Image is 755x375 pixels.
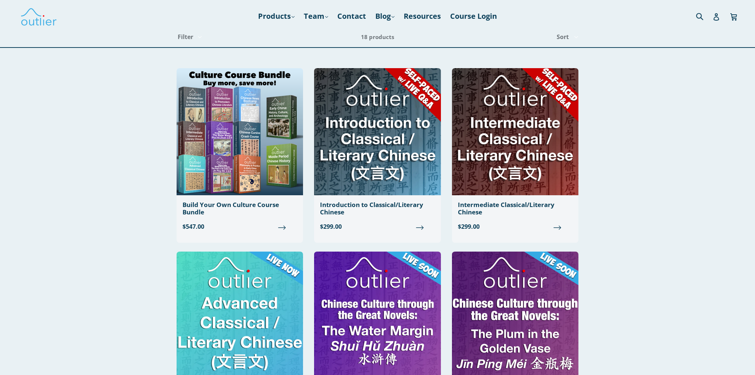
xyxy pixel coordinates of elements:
a: Resources [400,10,445,23]
a: Introduction to Classical/Literary Chinese $299.00 [314,68,441,237]
div: Build Your Own Culture Course Bundle [182,201,297,216]
img: Intermediate Classical/Literary Chinese [452,68,578,195]
div: Introduction to Classical/Literary Chinese [320,201,435,216]
a: Products [254,10,298,23]
span: $547.00 [182,222,297,231]
a: Build Your Own Culture Course Bundle $547.00 [177,68,303,237]
a: Intermediate Classical/Literary Chinese $299.00 [452,68,578,237]
img: Build Your Own Culture Course Bundle [177,68,303,195]
a: Blog [372,10,398,23]
img: Outlier Linguistics [20,6,57,27]
a: Contact [334,10,370,23]
input: Search [694,8,714,24]
img: Introduction to Classical/Literary Chinese [314,68,441,195]
span: 18 products [361,33,394,41]
span: $299.00 [458,222,573,231]
span: $299.00 [320,222,435,231]
a: Team [300,10,332,23]
a: Course Login [446,10,501,23]
div: Intermediate Classical/Literary Chinese [458,201,573,216]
